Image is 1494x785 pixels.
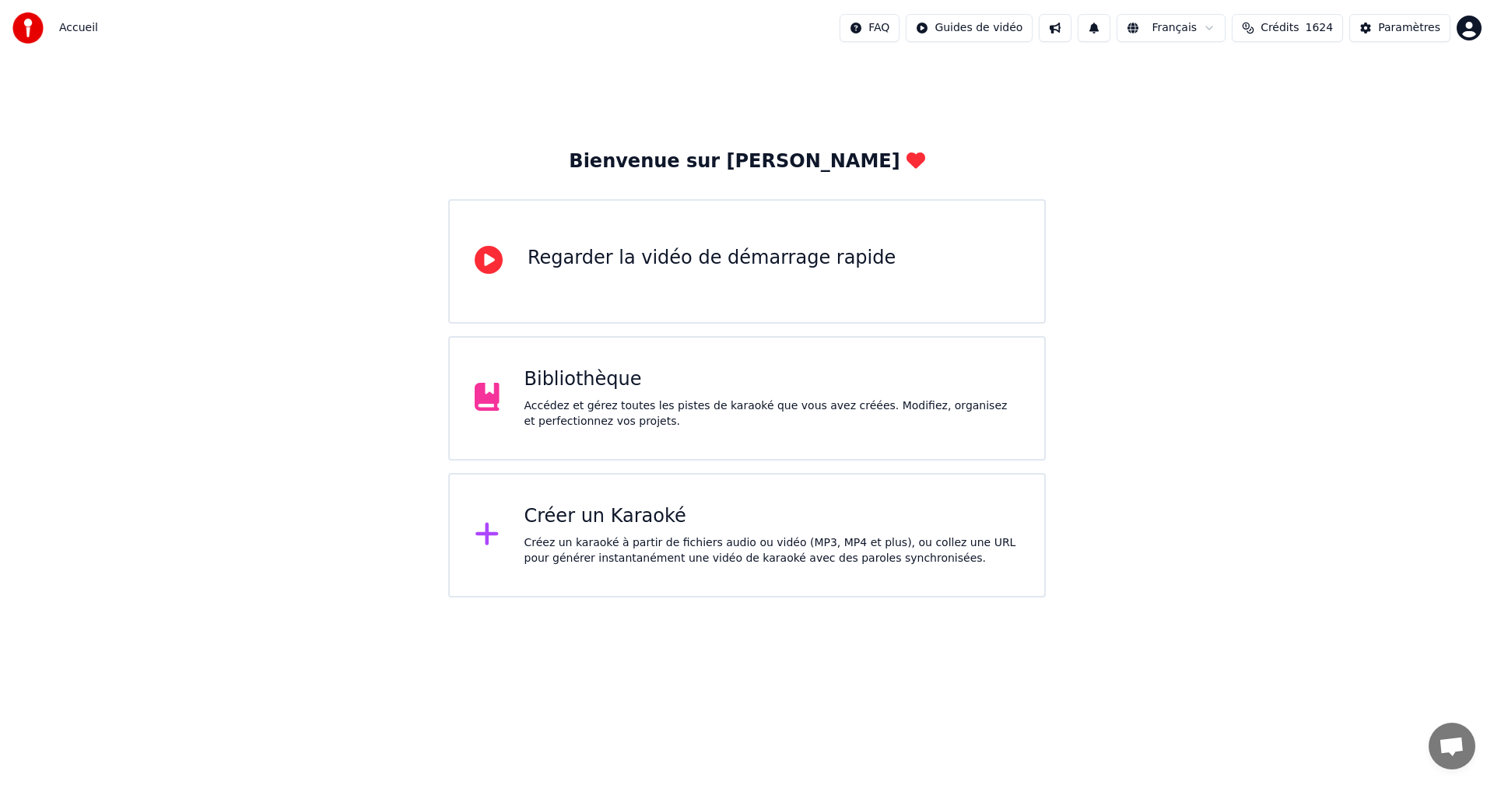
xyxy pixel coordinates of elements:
[1349,14,1450,42] button: Paramètres
[524,367,1020,392] div: Bibliothèque
[59,20,98,36] nav: breadcrumb
[1261,20,1299,36] span: Crédits
[524,535,1020,566] div: Créez un karaoké à partir de fichiers audio ou vidéo (MP3, MP4 et plus), ou collez une URL pour g...
[1378,20,1440,36] div: Paramètres
[906,14,1033,42] button: Guides de vidéo
[12,12,44,44] img: youka
[524,398,1020,429] div: Accédez et gérez toutes les pistes de karaoké que vous avez créées. Modifiez, organisez et perfec...
[840,14,900,42] button: FAQ
[528,246,896,271] div: Regarder la vidéo de démarrage rapide
[569,149,924,174] div: Bienvenue sur [PERSON_NAME]
[1232,14,1343,42] button: Crédits1624
[59,20,98,36] span: Accueil
[1306,20,1334,36] span: 1624
[1429,723,1475,769] div: Ouvrir le chat
[524,504,1020,529] div: Créer un Karaoké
